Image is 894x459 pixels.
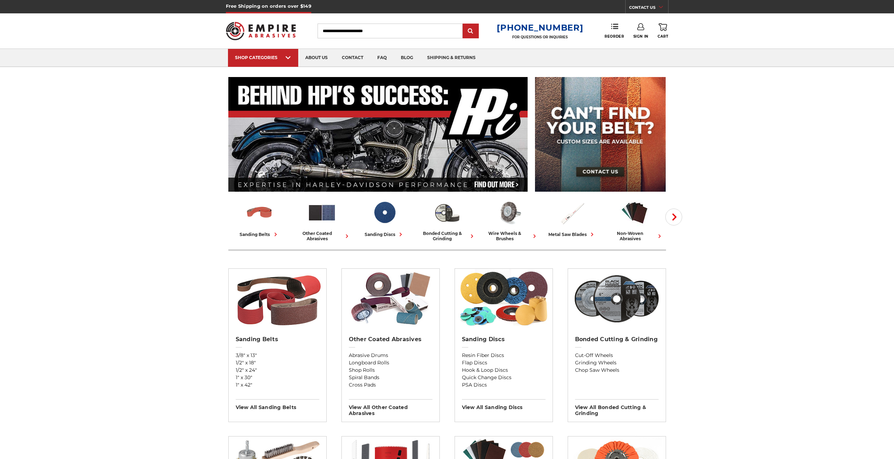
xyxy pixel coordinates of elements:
[462,359,546,366] a: Flap Discs
[349,336,432,343] h2: Other Coated Abrasives
[349,374,432,381] a: Spiral Bands
[606,198,663,241] a: non-woven abrasives
[236,336,319,343] h2: Sanding Belts
[345,269,436,329] img: Other Coated Abrasives
[575,399,659,416] h3: View All bonded cutting & grinding
[497,23,583,33] a: [PHONE_NUMBER]
[458,269,549,329] img: Sanding Discs
[370,49,394,67] a: faq
[226,17,296,45] img: Empire Abrasives
[235,55,291,60] div: SHOP CATEGORIES
[658,34,668,39] span: Cart
[462,399,546,410] h3: View All sanding discs
[349,366,432,374] a: Shop Rolls
[535,77,666,192] img: promo banner for custom belts.
[236,352,319,359] a: 3/8" x 13"
[370,198,399,227] img: Sanding Discs
[495,198,524,227] img: Wire Wheels & Brushes
[548,231,596,238] div: metal saw blades
[307,198,337,227] img: Other Coated Abrasives
[419,198,476,241] a: bonded cutting & grinding
[349,381,432,389] a: Cross Pads
[236,374,319,381] a: 1" x 30"
[236,366,319,374] a: 1/2" x 24"
[236,381,319,389] a: 1" x 42"
[462,336,546,343] h2: Sanding Discs
[620,198,649,227] img: Non-woven Abrasives
[298,49,335,67] a: about us
[557,198,587,227] img: Metal Saw Blades
[462,374,546,381] a: Quick Change Discs
[420,49,483,67] a: shipping & returns
[462,352,546,359] a: Resin Fiber Discs
[232,269,323,329] img: Sanding Belts
[236,359,319,366] a: 1/2" x 18"
[544,198,601,238] a: metal saw blades
[575,366,659,374] a: Chop Saw Wheels
[481,198,538,241] a: wire wheels & brushes
[606,231,663,241] div: non-woven abrasives
[294,198,351,241] a: other coated abrasives
[245,198,274,227] img: Sanding Belts
[575,352,659,359] a: Cut-Off Wheels
[497,35,583,39] p: FOR QUESTIONS OR INQUIRIES
[575,336,659,343] h2: Bonded Cutting & Grinding
[228,77,528,192] img: Banner for an interview featuring Horsepower Inc who makes Harley performance upgrades featured o...
[356,198,413,238] a: sanding discs
[464,24,478,38] input: Submit
[240,231,279,238] div: sanding belts
[462,381,546,389] a: PSA Discs
[571,269,662,329] img: Bonded Cutting & Grinding
[575,359,659,366] a: Grinding Wheels
[419,231,476,241] div: bonded cutting & grinding
[633,34,648,39] span: Sign In
[236,399,319,410] h3: View All sanding belts
[365,231,404,238] div: sanding discs
[349,399,432,416] h3: View All other coated abrasives
[294,231,351,241] div: other coated abrasives
[394,49,420,67] a: blog
[605,23,624,38] a: Reorder
[481,231,538,241] div: wire wheels & brushes
[605,34,624,39] span: Reorder
[349,359,432,366] a: Longboard Rolls
[665,209,682,225] button: Next
[231,198,288,238] a: sanding belts
[629,4,668,13] a: CONTACT US
[432,198,462,227] img: Bonded Cutting & Grinding
[462,366,546,374] a: Hook & Loop Discs
[658,23,668,39] a: Cart
[349,352,432,359] a: Abrasive Drums
[335,49,370,67] a: contact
